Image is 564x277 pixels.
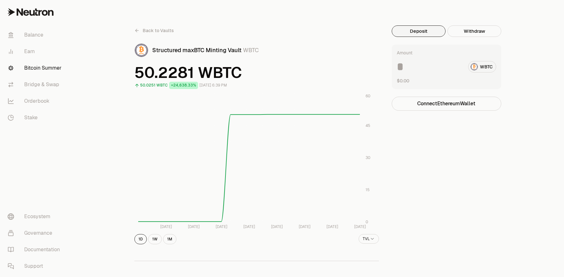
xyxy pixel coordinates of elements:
a: Bridge & Swap [3,76,69,93]
a: Orderbook [3,93,69,109]
button: 1W [148,234,162,244]
a: Back to Vaults [134,25,174,36]
tspan: 60 [366,93,370,99]
a: Governance [3,225,69,241]
img: WBTC Logo [135,44,148,57]
tspan: [DATE] [326,224,338,229]
span: 50.2281 WBTC [134,65,379,80]
a: Ecosystem [3,208,69,225]
div: 50.0251 WBTC [140,82,168,89]
tspan: [DATE] [298,224,310,229]
tspan: [DATE] [243,224,255,229]
a: Support [3,258,69,274]
tspan: [DATE] [354,224,366,229]
tspan: [DATE] [188,224,199,229]
div: Amount [397,50,412,56]
a: Earn [3,43,69,60]
tspan: 30 [366,155,370,160]
button: 1D [134,234,147,244]
tspan: [DATE] [160,224,172,229]
tspan: 15 [366,187,370,192]
span: WBTC [243,46,259,54]
button: $0.00 [397,78,409,84]
button: ConnectEthereumWallet [392,97,501,111]
div: +24,638.33% [169,82,198,89]
button: TVL [359,234,379,244]
span: Structured maxBTC Minting Vault [152,46,241,54]
tspan: 0 [366,219,368,225]
button: Deposit [392,25,446,37]
tspan: 45 [366,123,370,128]
a: Balance [3,27,69,43]
tspan: [DATE] [271,224,282,229]
button: Withdraw [447,25,501,37]
tspan: [DATE] [215,224,227,229]
button: 1M [163,234,176,244]
a: Stake [3,109,69,126]
div: [DATE] 6:39 PM [199,82,227,89]
a: Bitcoin Summer [3,60,69,76]
a: Documentation [3,241,69,258]
span: Back to Vaults [143,27,174,34]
